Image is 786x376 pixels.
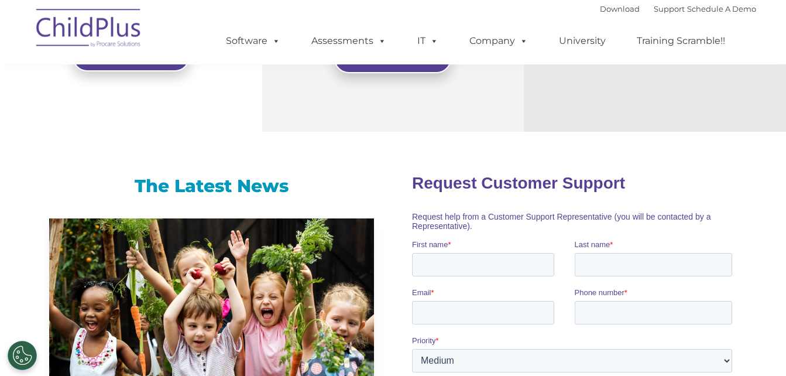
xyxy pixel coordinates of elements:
[458,29,540,53] a: Company
[406,29,450,53] a: IT
[687,4,756,13] a: Schedule A Demo
[600,4,640,13] a: Download
[214,29,292,53] a: Software
[8,341,37,370] button: Cookies Settings
[163,77,198,86] span: Last name
[30,1,147,59] img: ChildPlus by Procare Solutions
[625,29,737,53] a: Training Scramble!!
[600,4,756,13] font: |
[654,4,685,13] a: Support
[49,175,374,198] h3: The Latest News
[547,29,617,53] a: University
[163,125,212,134] span: Phone number
[300,29,398,53] a: Assessments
